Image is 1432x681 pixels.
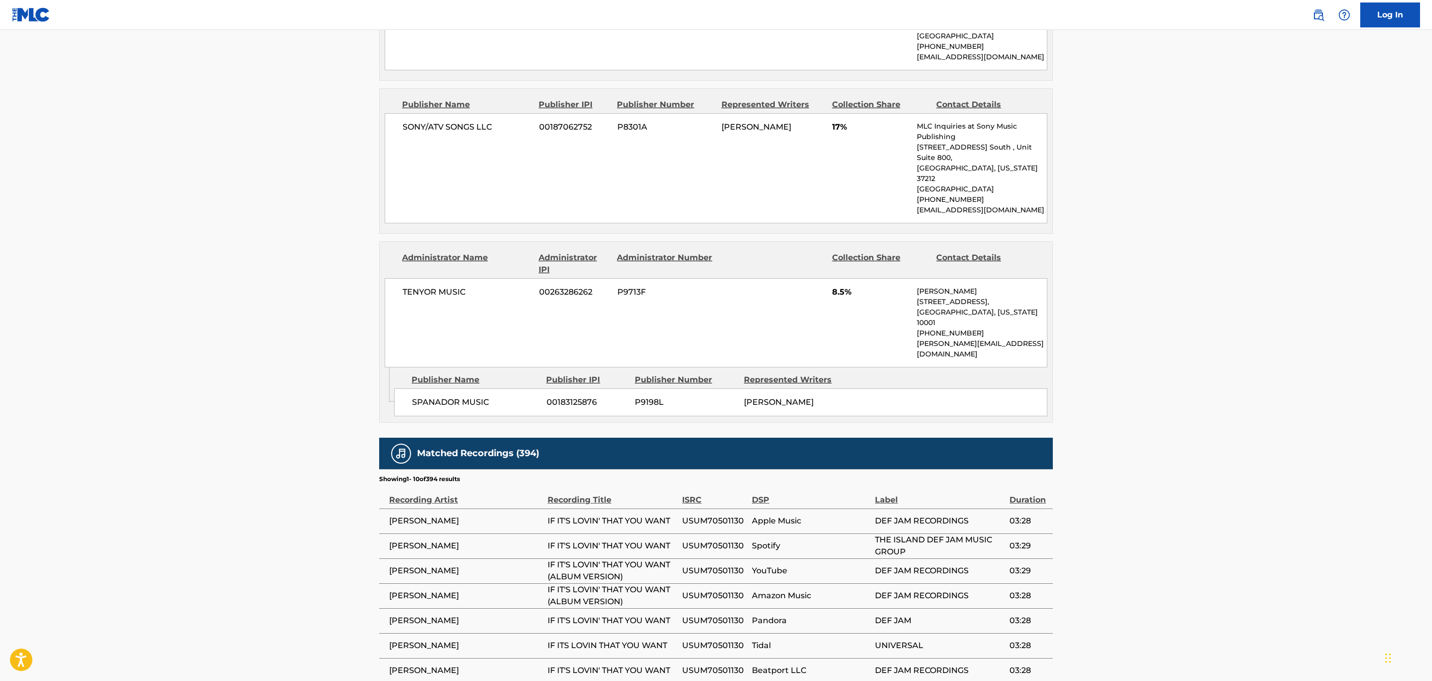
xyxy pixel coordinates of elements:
[752,590,870,602] span: Amazon Music
[917,41,1047,52] p: [PHONE_NUMBER]
[752,540,870,552] span: Spotify
[389,640,543,652] span: [PERSON_NAME]
[539,286,610,298] span: 00263286262
[548,540,677,552] span: IF IT'S LOVIN' THAT YOU WANT
[402,99,531,111] div: Publisher Name
[379,475,460,484] p: Showing 1 - 10 of 394 results
[917,52,1047,62] p: [EMAIL_ADDRESS][DOMAIN_NAME]
[752,615,870,627] span: Pandora
[402,252,531,276] div: Administrator Name
[617,99,714,111] div: Publisher Number
[752,484,870,506] div: DSP
[1009,665,1048,677] span: 03:28
[395,448,407,460] img: Matched Recordings
[548,559,677,583] span: IF IT'S LOVIN' THAT YOU WANT (ALBUM VERSION)
[617,286,714,298] span: P9713F
[548,484,677,506] div: Recording Title
[635,396,736,408] span: P9198L
[548,615,677,627] span: IF IT'S LOVIN' THAT YOU WANT
[752,515,870,527] span: Apple Music
[682,565,747,577] span: USUM70501130
[917,205,1047,215] p: [EMAIL_ADDRESS][DOMAIN_NAME]
[548,584,677,608] span: IF IT'S LOVIN' THAT YOU WANT (ALBUM VERSION)
[744,397,814,407] span: [PERSON_NAME]
[1338,9,1350,21] img: help
[682,540,747,552] span: USUM70501130
[539,252,609,276] div: Administrator IPI
[917,121,1047,142] p: MLC Inquiries at Sony Music Publishing
[547,396,627,408] span: 00183125876
[936,252,1033,276] div: Contact Details
[682,665,747,677] span: USUM70501130
[875,565,1004,577] span: DEF JAM RECORDINGS
[403,121,532,133] span: SONY/ATV SONGS LLC
[1385,643,1391,673] div: Drag
[1009,515,1048,527] span: 03:28
[403,286,532,298] span: TENYOR MUSIC
[875,665,1004,677] span: DEF JAM RECORDINGS
[721,122,791,132] span: [PERSON_NAME]
[548,515,677,527] span: IF IT'S LOVIN' THAT YOU WANT
[917,142,1047,163] p: [STREET_ADDRESS] South , Unit Suite 800,
[721,99,825,111] div: Represented Writers
[12,7,50,22] img: MLC Logo
[635,374,736,386] div: Publisher Number
[936,99,1033,111] div: Contact Details
[617,121,714,133] span: P8301A
[389,484,543,506] div: Recording Artist
[752,640,870,652] span: Tidal
[548,640,677,652] span: IF ITS LOVIN THAT YOU WANT
[389,565,543,577] span: [PERSON_NAME]
[917,328,1047,339] p: [PHONE_NUMBER]
[1308,5,1328,25] a: Public Search
[682,640,747,652] span: USUM70501130
[389,590,543,602] span: [PERSON_NAME]
[412,374,539,386] div: Publisher Name
[917,31,1047,41] p: [GEOGRAPHIC_DATA]
[917,339,1047,359] p: [PERSON_NAME][EMAIL_ADDRESS][DOMAIN_NAME]
[832,286,909,298] span: 8.5%
[417,448,539,459] h5: Matched Recordings (394)
[832,252,929,276] div: Collection Share
[1312,9,1324,21] img: search
[1009,615,1048,627] span: 03:28
[1009,640,1048,652] span: 03:28
[1360,2,1420,27] a: Log In
[539,99,609,111] div: Publisher IPI
[548,665,677,677] span: IF IT'S LOVIN' THAT YOU WANT
[682,615,747,627] span: USUM70501130
[917,163,1047,184] p: [GEOGRAPHIC_DATA], [US_STATE] 37212
[389,515,543,527] span: [PERSON_NAME]
[832,99,929,111] div: Collection Share
[875,615,1004,627] span: DEF JAM
[752,665,870,677] span: Beatport LLC
[875,484,1004,506] div: Label
[917,307,1047,328] p: [GEOGRAPHIC_DATA], [US_STATE] 10001
[1009,484,1048,506] div: Duration
[752,565,870,577] span: YouTube
[412,396,539,408] span: SPANADOR MUSIC
[682,484,747,506] div: ISRC
[917,286,1047,297] p: [PERSON_NAME]
[875,534,1004,558] span: THE ISLAND DEF JAM MUSIC GROUP
[1009,565,1048,577] span: 03:29
[875,515,1004,527] span: DEF JAM RECORDINGS
[1382,633,1432,681] iframe: Chat Widget
[617,252,714,276] div: Administrator Number
[917,194,1047,205] p: [PHONE_NUMBER]
[875,590,1004,602] span: DEF JAM RECORDINGS
[832,121,909,133] span: 17%
[389,540,543,552] span: [PERSON_NAME]
[539,121,610,133] span: 00187062752
[546,374,627,386] div: Publisher IPI
[875,640,1004,652] span: UNIVERSAL
[1334,5,1354,25] div: Help
[1009,540,1048,552] span: 03:29
[1009,590,1048,602] span: 03:28
[389,615,543,627] span: [PERSON_NAME]
[682,590,747,602] span: USUM70501130
[917,184,1047,194] p: [GEOGRAPHIC_DATA]
[682,515,747,527] span: USUM70501130
[389,665,543,677] span: [PERSON_NAME]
